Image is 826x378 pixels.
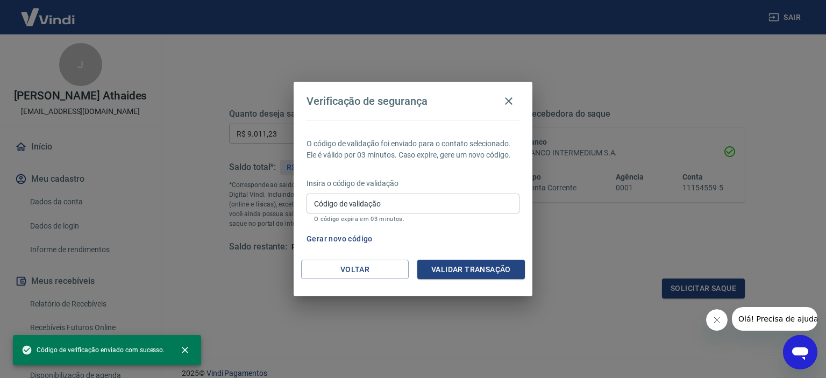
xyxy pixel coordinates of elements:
p: O código de validação foi enviado para o contato selecionado. Ele é válido por 03 minutos. Caso e... [307,138,519,161]
p: O código expira em 03 minutos. [314,216,512,223]
iframe: Mensagem da empresa [732,307,817,331]
span: Olá! Precisa de ajuda? [6,8,90,16]
button: close [173,338,197,362]
h4: Verificação de segurança [307,95,428,108]
button: Validar transação [417,260,525,280]
span: Código de verificação enviado com sucesso. [22,345,165,355]
button: Gerar novo código [302,229,377,249]
iframe: Botão para abrir a janela de mensagens [783,335,817,369]
iframe: Fechar mensagem [706,309,728,331]
p: Insira o código de validação [307,178,519,189]
button: Voltar [301,260,409,280]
